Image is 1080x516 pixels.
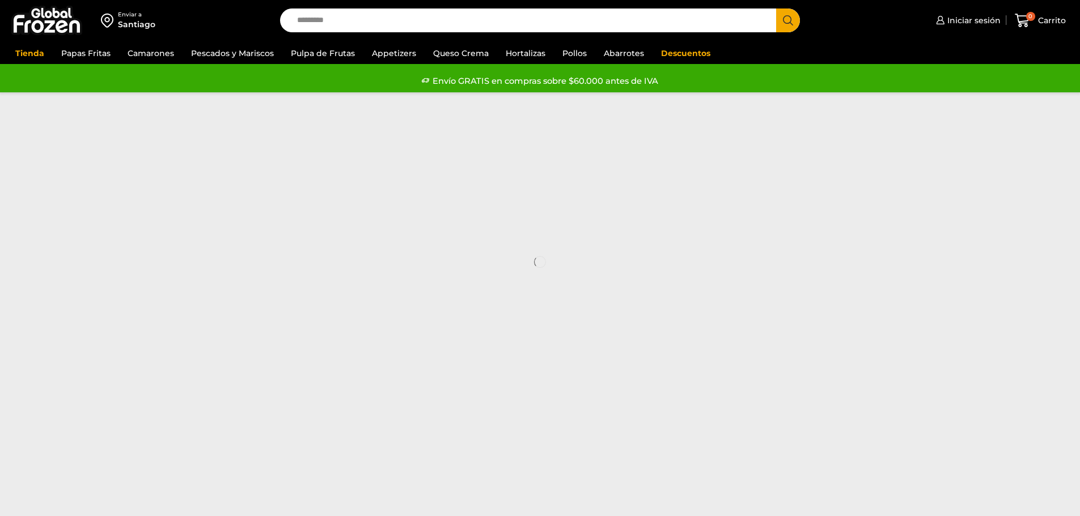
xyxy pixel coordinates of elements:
a: Pescados y Mariscos [185,42,279,64]
a: 0 Carrito [1012,7,1069,34]
a: Tienda [10,42,50,64]
a: Abarrotes [598,42,650,64]
a: Pulpa de Frutas [285,42,361,64]
a: Descuentos [655,42,716,64]
button: Search button [776,8,800,32]
span: Iniciar sesión [945,15,1001,26]
img: address-field-icon.svg [101,11,118,30]
a: Appetizers [366,42,422,64]
a: Camarones [122,42,180,64]
span: Carrito [1035,15,1066,26]
a: Pollos [557,42,592,64]
div: Santiago [118,19,155,30]
a: Papas Fritas [56,42,116,64]
a: Queso Crema [427,42,494,64]
span: 0 [1026,12,1035,21]
a: Iniciar sesión [933,9,1001,32]
a: Hortalizas [500,42,551,64]
div: Enviar a [118,11,155,19]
